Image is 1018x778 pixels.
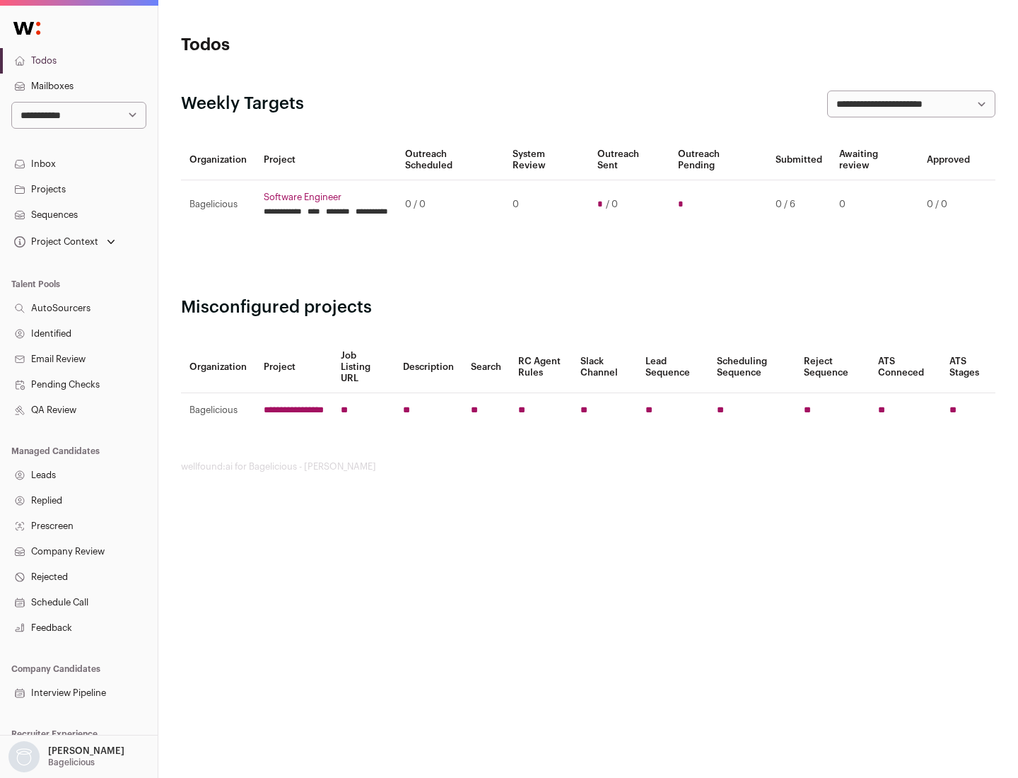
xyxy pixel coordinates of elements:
[11,236,98,248] div: Project Context
[397,140,504,180] th: Outreach Scheduled
[462,342,510,393] th: Search
[264,192,388,203] a: Software Engineer
[255,140,397,180] th: Project
[669,140,766,180] th: Outreach Pending
[572,342,637,393] th: Slack Channel
[831,180,918,229] td: 0
[831,140,918,180] th: Awaiting review
[870,342,940,393] th: ATS Conneced
[510,342,571,393] th: RC Agent Rules
[181,296,995,319] h2: Misconfigured projects
[181,461,995,472] footer: wellfound:ai for Bagelicious - [PERSON_NAME]
[255,342,332,393] th: Project
[767,180,831,229] td: 0 / 6
[8,741,40,772] img: nopic.png
[394,342,462,393] th: Description
[181,93,304,115] h2: Weekly Targets
[918,180,978,229] td: 0 / 0
[504,140,588,180] th: System Review
[589,140,670,180] th: Outreach Sent
[708,342,795,393] th: Scheduling Sequence
[11,232,118,252] button: Open dropdown
[918,140,978,180] th: Approved
[332,342,394,393] th: Job Listing URL
[767,140,831,180] th: Submitted
[181,342,255,393] th: Organization
[637,342,708,393] th: Lead Sequence
[181,140,255,180] th: Organization
[6,741,127,772] button: Open dropdown
[941,342,995,393] th: ATS Stages
[606,199,618,210] span: / 0
[504,180,588,229] td: 0
[181,393,255,428] td: Bagelicious
[48,757,95,768] p: Bagelicious
[397,180,504,229] td: 0 / 0
[181,34,452,57] h1: Todos
[48,745,124,757] p: [PERSON_NAME]
[795,342,870,393] th: Reject Sequence
[6,14,48,42] img: Wellfound
[181,180,255,229] td: Bagelicious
